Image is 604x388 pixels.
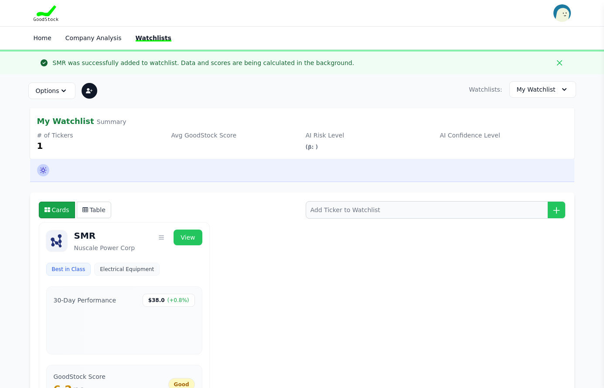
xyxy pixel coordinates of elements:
span: Best in Class [52,266,85,273]
button: Options [28,82,75,99]
a: Watchlists [136,34,171,41]
button: Cards [39,202,75,218]
span: Watchlists: [469,85,502,94]
div: SMR was successfully added to watchlist. Data and scores are being calculated in the background. [53,58,355,67]
p: Nuscale Power Corp [74,244,202,252]
span: Good [174,381,189,388]
a: Home [34,34,51,41]
div: 1 [37,140,164,152]
span: (+0.8%) [167,297,189,304]
div: AI Risk Level [306,131,433,140]
div: View toggle [39,202,111,218]
dt: GoodStock Score [54,372,106,381]
img: invitee [553,4,571,22]
span: (β: ) [306,144,318,150]
div: Avg GoodStock Score [171,131,299,140]
span: Ask AI [37,164,49,176]
h2: SMR [74,230,96,242]
span: My Watchlist [37,117,94,126]
span: My Watchlist [517,85,556,94]
div: # of Tickers [37,131,164,140]
a: Company Analysis [65,34,122,41]
button: Close [553,56,566,70]
img: SMR logo [46,230,67,251]
span: $38.0 [148,297,165,304]
span: Summary [97,118,126,125]
div: AI Confidence Level [440,131,567,140]
input: Add Ticker to Watchlist [306,201,566,219]
img: Goodstock Logo [34,5,59,21]
h3: 30-Day Performance [54,296,116,305]
button: My Watchlist [509,81,576,98]
button: Table [77,202,111,218]
a: View [174,230,202,245]
span: Electrical Equipment [100,266,154,273]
